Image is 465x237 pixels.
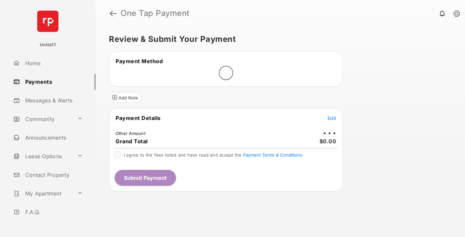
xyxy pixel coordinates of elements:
a: F.A.Q. [11,204,96,220]
a: Announcements [11,130,96,146]
span: $0.00 [320,138,336,145]
a: Contact Property [11,167,96,183]
a: Lease Options [11,148,75,164]
img: svg+xml;base64,PHN2ZyB4bWxucz0iaHR0cDovL3d3dy53My5vcmcvMjAwMC9zdmciIHdpZHRoPSI2NCIgaGVpZ2h0PSI2NC... [37,11,58,32]
a: Messages & Alerts [11,92,96,108]
strong: One Tap Payment [121,9,190,17]
a: Community [11,111,75,127]
button: I agree to the fees listed and have read and accept the [243,152,302,158]
a: My Apartment [11,185,75,201]
h5: Review & Submit Your Payment [109,35,446,43]
span: I agree to the fees listed and have read and accept the [124,152,302,158]
a: Payments [11,74,96,90]
span: Grand Total [116,138,148,145]
a: Home [11,55,96,71]
button: Submit Payment [115,170,176,186]
button: Edit [327,115,336,121]
p: Unita11 [40,42,56,48]
td: Other Amount [115,130,146,136]
span: Payment Details [116,115,161,121]
button: Add Note [109,92,141,103]
span: Payment Method [116,58,163,64]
